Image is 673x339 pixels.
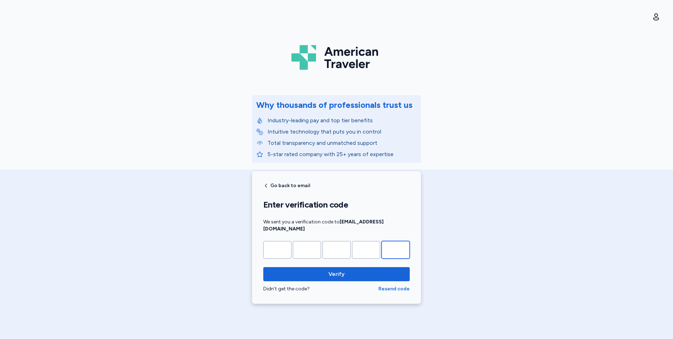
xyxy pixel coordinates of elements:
[291,42,382,73] img: Logo
[268,139,417,147] p: Total transparency and unmatched support
[268,116,417,125] p: Industry-leading pay and top tier benefits
[268,128,417,136] p: Intuitive technology that puts you in control
[263,241,291,259] input: Please enter OTP character 1
[263,199,410,210] h1: Enter verification code
[352,241,380,259] input: Please enter OTP character 4
[382,241,410,259] input: Please enter OTP character 5
[270,183,310,188] span: Go back to email
[328,270,345,278] span: Verify
[256,99,413,111] div: Why thousands of professionals trust us
[378,285,410,292] button: Resend code
[293,241,321,259] input: Please enter OTP character 2
[268,150,417,159] p: 5-star rated company with 25+ years of expertise
[263,267,410,281] button: Verify
[263,285,378,292] div: Didn't get the code?
[263,183,310,189] button: Go back to email
[322,241,351,259] input: Please enter OTP character 3
[263,219,384,232] span: We sent you a verification code to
